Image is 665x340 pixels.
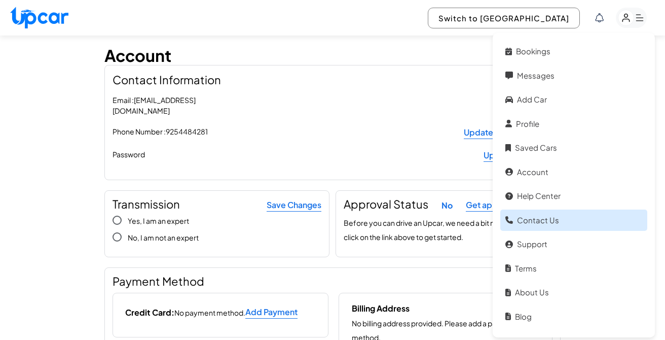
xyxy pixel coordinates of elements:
h2: Approval Status [344,198,428,210]
h2: Payment Method [113,276,204,287]
div: Save Changes [267,199,321,212]
h3: Billing Address [352,303,410,313]
a: Update Password [484,149,552,162]
h3: Credit Card: [125,308,174,317]
span: Yes, I am an expert [128,216,189,225]
button: Add Payment [245,306,298,319]
p: Before you can drive an Upcar, we need a bit more information, click on the link above to get sta... [344,216,552,244]
a: Add car [500,89,647,111]
h2: Transmission [113,198,180,210]
a: About Us [500,282,647,303]
h1: Account [104,46,171,65]
button: Switch to [GEOGRAPHIC_DATA] [428,8,580,28]
a: Contact Us [500,210,647,231]
a: Get approved to drive [466,199,552,212]
a: Messages [500,65,647,87]
a: Help Center [500,185,647,207]
a: Saved Cars [500,137,647,159]
a: Terms [500,258,647,280]
label: Password [113,149,244,162]
a: Update Phone Number [464,126,552,139]
span: No, I am not an expert [128,233,199,242]
a: Bookings [500,41,647,62]
h2: Contact Information [113,73,552,86]
p: No [441,198,453,213]
a: Blog [500,306,647,328]
p: No payment method. [174,305,245,320]
a: Profile [500,113,647,135]
img: Upcar Logo [10,7,68,28]
a: Account [500,161,647,183]
label: Email : [EMAIL_ADDRESS][DOMAIN_NAME] [113,95,244,116]
label: Phone Number : 9254484281 [113,126,244,139]
a: Support [500,233,647,255]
